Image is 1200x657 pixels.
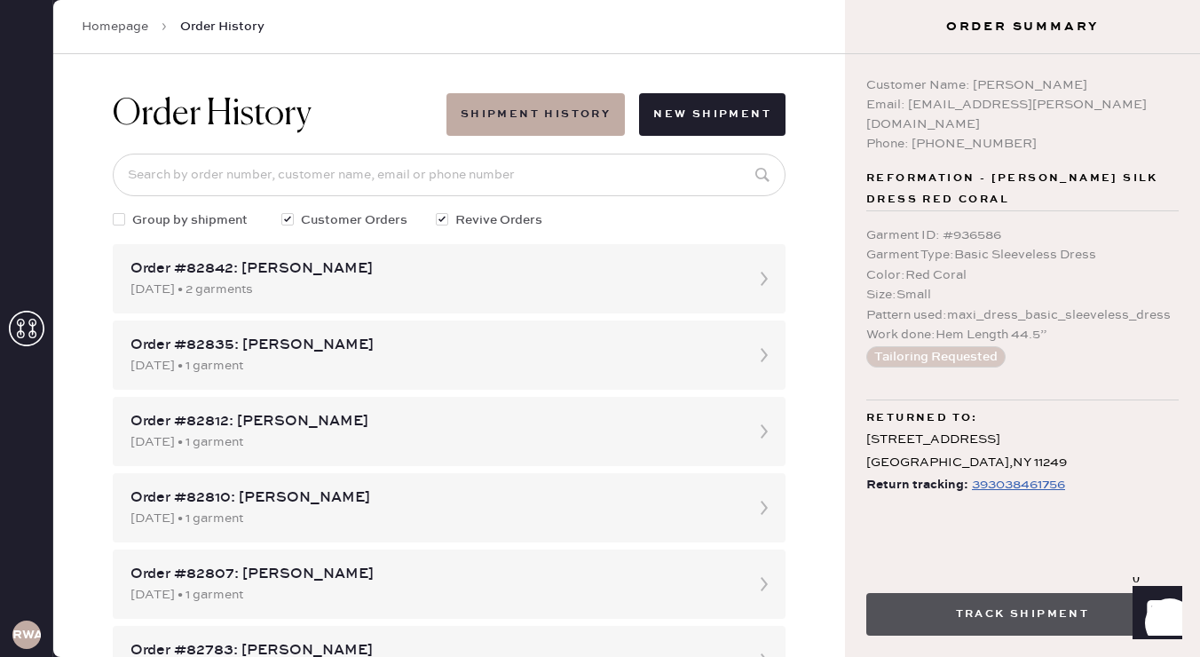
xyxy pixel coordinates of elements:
[130,487,736,509] div: Order #82810: [PERSON_NAME]
[866,325,1179,344] div: Work done : Hem Length 44.5”
[866,605,1179,621] a: Track Shipment
[866,408,978,429] span: Returned to:
[866,245,1179,265] div: Garment Type : Basic Sleeveless Dress
[845,18,1200,36] h3: Order Summary
[130,356,736,376] div: [DATE] • 1 garment
[1116,577,1192,653] iframe: Front Chat
[866,75,1179,95] div: Customer Name: [PERSON_NAME]
[12,629,41,641] h3: RWA
[130,564,736,585] div: Order #82807: [PERSON_NAME]
[455,210,542,230] span: Revive Orders
[866,168,1179,210] span: Reformation - [PERSON_NAME] Silk Dress Red Coral
[132,210,248,230] span: Group by shipment
[130,280,736,299] div: [DATE] • 2 garments
[866,474,968,496] span: Return tracking:
[130,432,736,452] div: [DATE] • 1 garment
[968,474,1065,496] a: 393038461756
[113,154,786,196] input: Search by order number, customer name, email or phone number
[866,429,1179,473] div: [STREET_ADDRESS] [GEOGRAPHIC_DATA] , NY 11249
[866,95,1179,134] div: Email: [EMAIL_ADDRESS][PERSON_NAME][DOMAIN_NAME]
[82,18,148,36] a: Homepage
[866,346,1006,368] button: Tailoring Requested
[866,285,1179,305] div: Size : Small
[130,509,736,528] div: [DATE] • 1 garment
[866,265,1179,285] div: Color : Red Coral
[301,210,407,230] span: Customer Orders
[866,305,1179,325] div: Pattern used : maxi_dress_basic_sleeveless_dress
[180,18,264,36] span: Order History
[972,474,1065,495] div: https://www.fedex.com/apps/fedextrack/?tracknumbers=393038461756&cntry_code=US
[866,226,1179,245] div: Garment ID : # 936586
[130,411,736,432] div: Order #82812: [PERSON_NAME]
[639,93,786,136] button: New Shipment
[446,93,625,136] button: Shipment History
[866,593,1179,636] button: Track Shipment
[130,335,736,356] div: Order #82835: [PERSON_NAME]
[130,585,736,605] div: [DATE] • 1 garment
[113,93,312,136] h1: Order History
[866,134,1179,154] div: Phone: [PHONE_NUMBER]
[130,258,736,280] div: Order #82842: [PERSON_NAME]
